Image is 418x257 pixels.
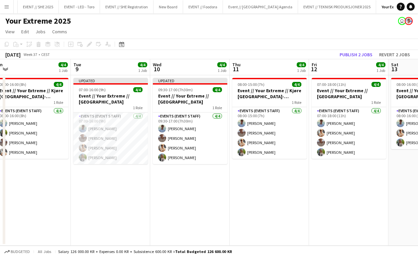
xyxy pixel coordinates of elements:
[292,100,301,105] span: 1 Role
[54,82,63,87] span: 4/4
[376,50,413,59] button: Revert 2 jobs
[223,0,298,13] button: Event // [GEOGRAPHIC_DATA] Agenda
[297,68,306,73] div: 1 Job
[19,27,32,36] a: Edit
[133,87,143,92] span: 4/4
[317,82,346,87] span: 07:00-18:00 (11h)
[52,29,67,35] span: Comms
[212,105,222,110] span: 1 Role
[58,62,68,67] span: 4/4
[100,0,154,13] button: EVENT // SHE Registration
[337,50,375,59] button: Publish 2 jobs
[153,113,227,164] app-card-role: Events (Event Staff)4/409:30-17:00 (7h30m)[PERSON_NAME][PERSON_NAME][PERSON_NAME][PERSON_NAME]
[11,249,30,254] span: Budgeted
[232,78,307,159] app-job-card: 08:00-15:00 (7h)4/4Event // Your Extreme // Kjøre [GEOGRAPHIC_DATA]-[GEOGRAPHIC_DATA]1 RoleEvents...
[153,62,161,68] span: Wed
[73,78,148,83] div: Updated
[59,0,100,13] button: EVENT - LED - Toro
[36,29,46,35] span: Jobs
[218,68,226,73] div: 1 Job
[175,249,232,254] span: Total Budgeted 126 600.00 KR
[390,65,398,73] span: 13
[73,113,148,164] app-card-role: Events (Event Staff)4/407:00-16:00 (9h)[PERSON_NAME][PERSON_NAME][PERSON_NAME][PERSON_NAME]
[183,0,223,13] button: EVENT // Foodora
[133,105,143,110] span: 1 Role
[152,65,161,73] span: 10
[73,78,148,164] app-job-card: Updated07:00-16:00 (9h)4/4Event // Your Extreme // [GEOGRAPHIC_DATA]1 RoleEvents (Event Staff)4/4...
[138,68,147,73] div: 1 Job
[153,93,227,105] h3: Event // Your Extreme // [GEOGRAPHIC_DATA]
[18,0,59,13] button: EVENT // SHE 2025
[154,0,183,13] button: New Board
[3,27,17,36] a: View
[232,88,307,100] h3: Event // Your Extreme // Kjøre [GEOGRAPHIC_DATA]-[GEOGRAPHIC_DATA]
[391,62,398,68] span: Sat
[376,68,385,73] div: 1 Job
[213,87,222,92] span: 4/4
[398,17,406,25] app-user-avatar: Lars Songe
[5,29,15,35] span: View
[21,29,29,35] span: Edit
[312,107,386,159] app-card-role: Events (Event Staff)4/407:00-18:00 (11h)[PERSON_NAME][PERSON_NAME][PERSON_NAME][PERSON_NAME]
[297,62,306,67] span: 4/4
[311,65,317,73] span: 12
[41,52,50,57] div: CEST
[5,16,71,26] h1: Your Extreme 2025
[312,88,386,100] h3: Event // Your Extreme // [GEOGRAPHIC_DATA]
[58,249,232,254] div: Salary 126 000.00 KR + Expenses 0.00 KR + Subsistence 600.00 KR =
[22,52,39,57] span: Week 37
[3,248,31,255] button: Budgeted
[153,78,227,164] app-job-card: Updated09:30-17:00 (7h30m)4/4Event // Your Extreme // [GEOGRAPHIC_DATA]1 RoleEvents (Event Staff)...
[153,78,227,83] div: Updated
[231,65,241,73] span: 11
[371,100,381,105] span: 1 Role
[376,62,385,67] span: 4/4
[312,62,317,68] span: Fri
[217,62,227,67] span: 4/4
[238,82,264,87] span: 08:00-15:00 (7h)
[50,27,70,36] a: Comms
[5,51,21,58] div: [DATE]
[33,27,48,36] a: Jobs
[232,62,241,68] span: Thu
[371,82,381,87] span: 4/4
[292,82,301,87] span: 4/4
[53,100,63,105] span: 1 Role
[405,17,413,25] app-user-avatar: Vidar Windsland
[72,65,81,73] span: 9
[158,87,193,92] span: 09:30-17:00 (7h30m)
[73,93,148,105] h3: Event // Your Extreme // [GEOGRAPHIC_DATA]
[59,68,67,73] div: 1 Job
[312,78,386,159] app-job-card: 07:00-18:00 (11h)4/4Event // Your Extreme // [GEOGRAPHIC_DATA]1 RoleEvents (Event Staff)4/407:00-...
[37,249,52,254] span: All jobs
[73,62,81,68] span: Tue
[79,87,106,92] span: 07:00-16:00 (9h)
[232,107,307,159] app-card-role: Events (Event Staff)4/408:00-15:00 (7h)[PERSON_NAME][PERSON_NAME][PERSON_NAME][PERSON_NAME]
[138,62,147,67] span: 4/4
[298,0,376,13] button: EVENT // TEKNISK PRODUKSJONER 2025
